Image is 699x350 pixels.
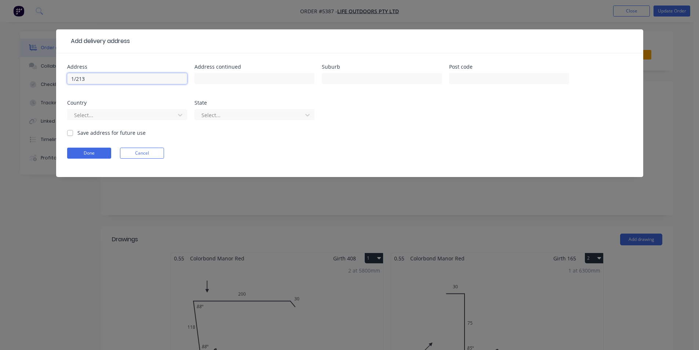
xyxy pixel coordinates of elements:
label: Save address for future use [77,129,146,137]
div: Add delivery address [67,37,130,46]
div: Address continued [194,64,314,69]
div: Address [67,64,187,69]
div: Post code [449,64,569,69]
button: Cancel [120,148,164,159]
div: Suburb [322,64,442,69]
div: State [194,100,314,105]
button: Done [67,148,111,159]
div: Country [67,100,187,105]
